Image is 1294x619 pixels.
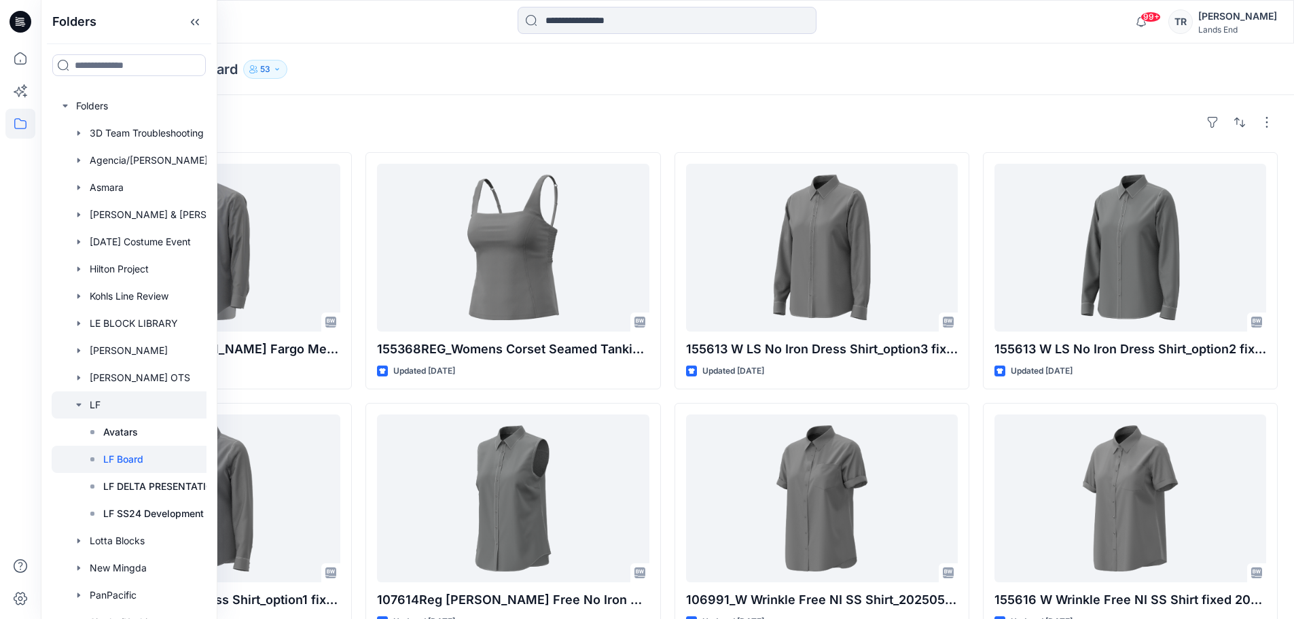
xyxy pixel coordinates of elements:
a: 155613 W LS No Iron Dress Shirt_option2 fixed_052725 [994,164,1266,332]
p: 155368REG_Womens Corset Seamed Tankini Top_Fit_revised_20250613 [377,340,649,359]
div: Lands End [1198,24,1277,35]
a: 106991_W Wrinkle Free NI SS Shirt_20250526 [686,414,958,582]
a: 107614Reg Wm Wrinkle Free No Iron Sleeveless Shirt_052725 [377,414,649,582]
a: 155613 W LS No Iron Dress Shirt_option3 fixed_052725 [686,164,958,332]
p: 53 [260,62,270,77]
a: 155368REG_Womens Corset Seamed Tankini Top_Fit_revised_20250613 [377,164,649,332]
p: 155613 W LS No Iron Dress Shirt_option3 fixed_052725 [686,340,958,359]
p: 106991_W Wrinkle Free NI SS Shirt_20250526 [686,590,958,609]
p: Avatars [103,424,138,440]
p: 155613 W LS No Iron Dress Shirt_option2 fixed_052725 [994,340,1266,359]
span: 99+ [1140,12,1161,22]
p: Updated [DATE] [393,364,455,378]
p: LF DELTA PRESENTATION [103,478,221,495]
p: LF SS24 Development [103,506,204,522]
p: Updated [DATE] [702,364,764,378]
button: 53 [243,60,287,79]
p: LF Board [103,451,143,467]
p: 155616 W Wrinkle Free NI SS Shirt fixed 20250527 [994,590,1266,609]
p: Updated [DATE] [1011,364,1073,378]
div: [PERSON_NAME] [1198,8,1277,24]
a: 155616 W Wrinkle Free NI SS Shirt fixed 20250527 [994,414,1266,582]
p: 107614Reg [PERSON_NAME] Free No Iron Sleeveless Shirt_052725 [377,590,649,609]
div: TR [1168,10,1193,34]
